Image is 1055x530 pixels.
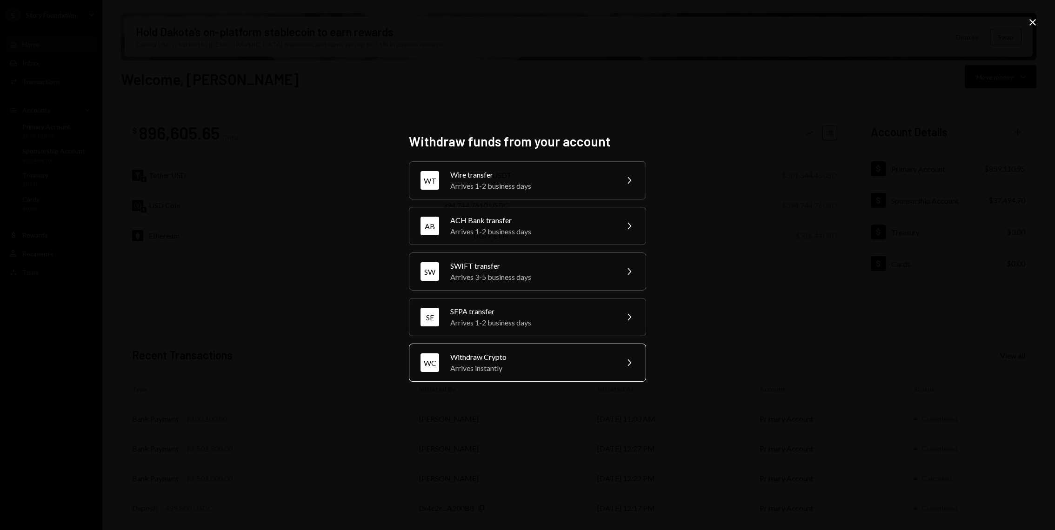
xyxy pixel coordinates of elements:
h2: Withdraw funds from your account [409,132,646,151]
div: Arrives 3-5 business days [450,272,612,283]
button: WCWithdraw CryptoArrives instantly [409,344,646,382]
div: Arrives instantly [450,363,612,374]
div: ACH Bank transfer [450,215,612,226]
button: ABACH Bank transferArrives 1-2 business days [409,207,646,245]
div: SW [421,262,439,281]
div: Arrives 1-2 business days [450,226,612,237]
button: WTWire transferArrives 1-2 business days [409,161,646,199]
div: Wire transfer [450,169,612,180]
div: WT [421,171,439,190]
div: Arrives 1-2 business days [450,317,612,328]
div: AB [421,217,439,235]
div: SWIFT transfer [450,260,612,272]
div: SE [421,308,439,326]
div: WC [421,353,439,372]
div: Withdraw Crypto [450,351,612,363]
button: SESEPA transferArrives 1-2 business days [409,298,646,336]
button: SWSWIFT transferArrives 3-5 business days [409,252,646,291]
div: SEPA transfer [450,306,612,317]
div: Arrives 1-2 business days [450,180,612,192]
